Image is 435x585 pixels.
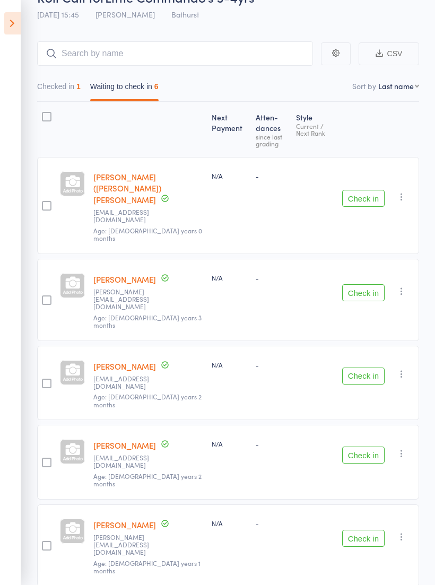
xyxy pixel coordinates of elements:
small: irene.kavouras02@gmail.com [93,534,162,556]
button: Check in [342,368,385,385]
span: [PERSON_NAME] [95,9,155,20]
div: Next Payment [207,107,251,152]
div: 1 [76,82,81,91]
label: Sort by [352,81,376,91]
button: Waiting to check in6 [90,77,159,101]
div: Style [292,107,337,152]
small: Saskia.s@live.com [93,454,162,469]
div: - [256,519,288,528]
span: Age: [DEMOGRAPHIC_DATA] years 2 months [93,472,202,488]
a: [PERSON_NAME] [93,274,156,285]
div: - [256,171,288,180]
span: Age: [DEMOGRAPHIC_DATA] years 3 months [93,313,202,329]
span: Age: [DEMOGRAPHIC_DATA] years 0 months [93,226,202,242]
div: since last grading [256,133,288,147]
a: [PERSON_NAME] [93,361,156,372]
small: alexjchristian2017@outlook.com [93,208,162,224]
div: N/A [212,439,247,448]
div: - [256,273,288,282]
div: N/A [212,171,247,180]
div: Current / Next Rank [296,123,333,136]
button: Checked in1 [37,77,81,101]
button: Check in [342,447,385,464]
div: Atten­dances [251,107,292,152]
small: tegankastelein@gmail.com [93,375,162,390]
span: Age: [DEMOGRAPHIC_DATA] years 2 months [93,392,202,408]
span: [DATE] 15:45 [37,9,79,20]
div: N/A [212,273,247,282]
button: CSV [359,42,419,65]
span: Age: [DEMOGRAPHIC_DATA] years 1 months [93,558,201,575]
a: [PERSON_NAME] [93,440,156,451]
div: N/A [212,519,247,528]
button: Check in [342,284,385,301]
div: 6 [154,82,159,91]
button: Check in [342,190,385,207]
a: [PERSON_NAME] [93,519,156,530]
a: [PERSON_NAME] ([PERSON_NAME]) [PERSON_NAME] [93,171,161,205]
div: N/A [212,360,247,369]
small: Brierley.gelling@outlook.com [93,288,162,311]
span: Bathurst [171,9,199,20]
div: - [256,360,288,369]
div: Last name [378,81,414,91]
div: - [256,439,288,448]
button: Check in [342,530,385,547]
input: Search by name [37,41,313,66]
